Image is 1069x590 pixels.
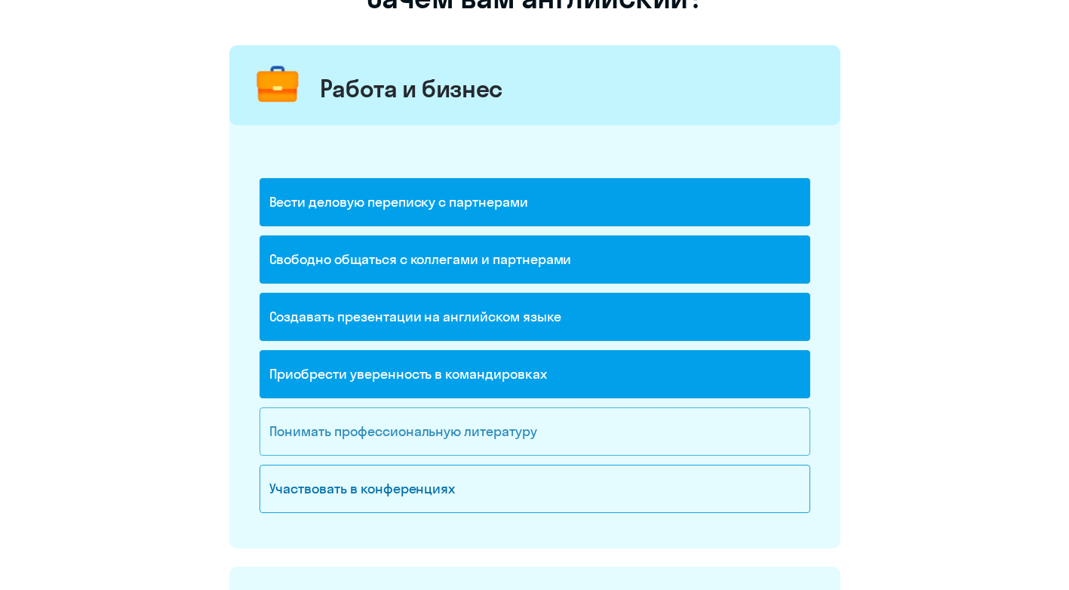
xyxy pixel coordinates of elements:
div: Участвовать в конференциях [260,465,810,513]
img: briefcase.png [250,57,306,113]
div: Понимать профессиональную литературу [260,407,810,456]
div: Свободно общаться с коллегами и партнерами [260,235,810,284]
div: Работа и бизнес [320,73,503,103]
div: Создавать презентации на английском языке [260,293,810,341]
div: Вести деловую переписку с партнерами [260,178,810,226]
div: Приобрести уверенность в командировках [260,350,810,398]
